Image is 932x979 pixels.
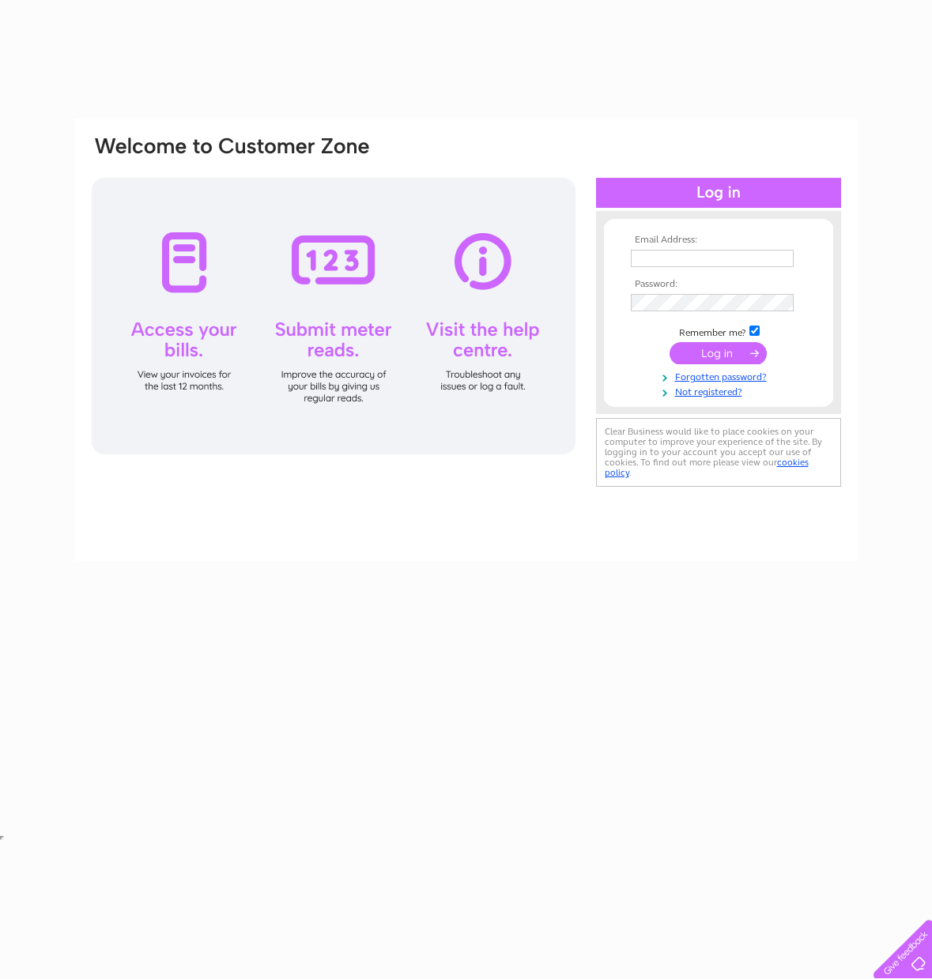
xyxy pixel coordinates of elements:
[596,418,841,487] div: Clear Business would like to place cookies on your computer to improve your experience of the sit...
[627,279,810,290] th: Password:
[627,235,810,246] th: Email Address:
[670,342,767,364] input: Submit
[631,368,810,383] a: Forgotten password?
[605,457,809,478] a: cookies policy
[627,323,810,339] td: Remember me?
[631,383,810,398] a: Not registered?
